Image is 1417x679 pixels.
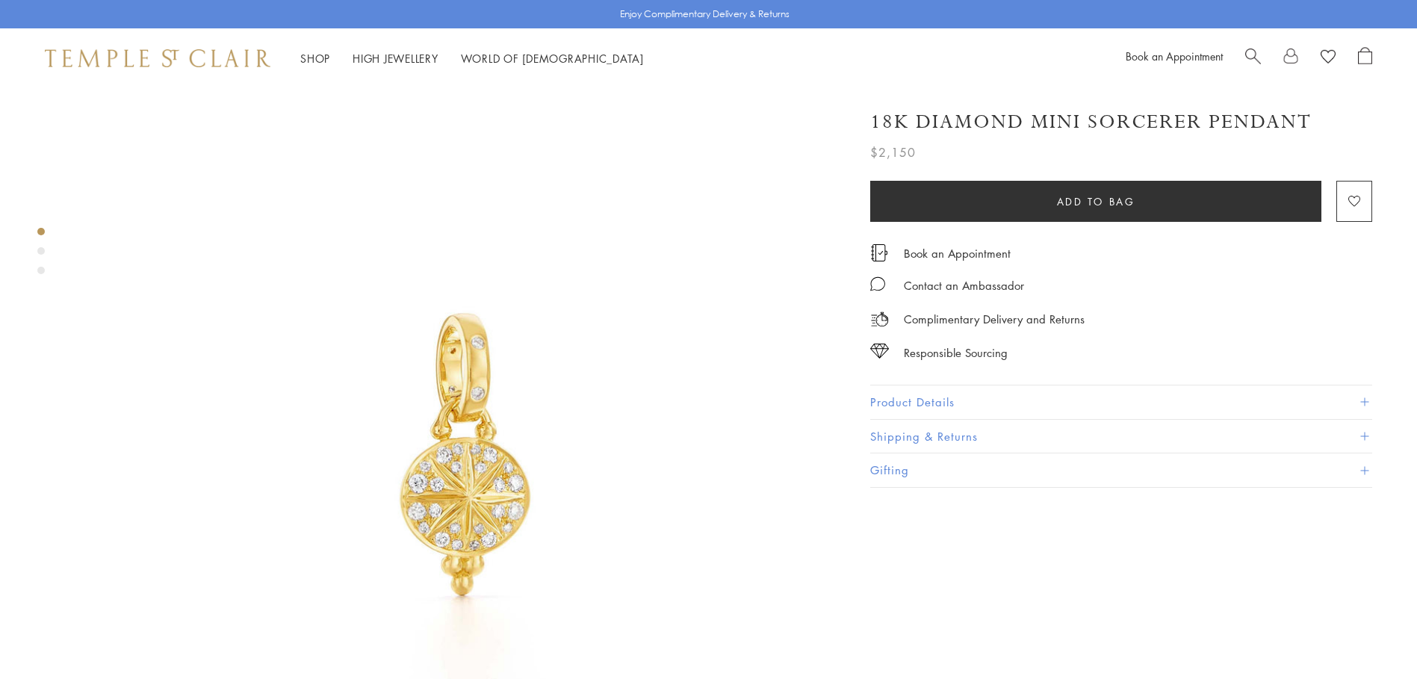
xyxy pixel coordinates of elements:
[904,276,1024,295] div: Contact an Ambassador
[870,109,1312,135] h1: 18K Diamond Mini Sorcerer Pendant
[904,344,1008,362] div: Responsible Sourcing
[300,51,330,66] a: ShopShop
[45,49,270,67] img: Temple St. Clair
[1321,47,1336,69] a: View Wishlist
[870,143,916,162] span: $2,150
[870,453,1372,487] button: Gifting
[870,310,889,329] img: icon_delivery.svg
[353,51,438,66] a: High JewelleryHigh Jewellery
[620,7,790,22] p: Enjoy Complimentary Delivery & Returns
[870,420,1372,453] button: Shipping & Returns
[870,244,888,261] img: icon_appointment.svg
[300,49,644,68] nav: Main navigation
[870,181,1321,222] button: Add to bag
[1126,49,1223,63] a: Book an Appointment
[870,385,1372,419] button: Product Details
[904,310,1085,329] p: Complimentary Delivery and Returns
[1057,193,1135,210] span: Add to bag
[904,245,1011,261] a: Book an Appointment
[37,224,45,286] div: Product gallery navigation
[870,276,885,291] img: MessageIcon-01_2.svg
[870,344,889,359] img: icon_sourcing.svg
[461,51,644,66] a: World of [DEMOGRAPHIC_DATA]World of [DEMOGRAPHIC_DATA]
[1358,47,1372,69] a: Open Shopping Bag
[1245,47,1261,69] a: Search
